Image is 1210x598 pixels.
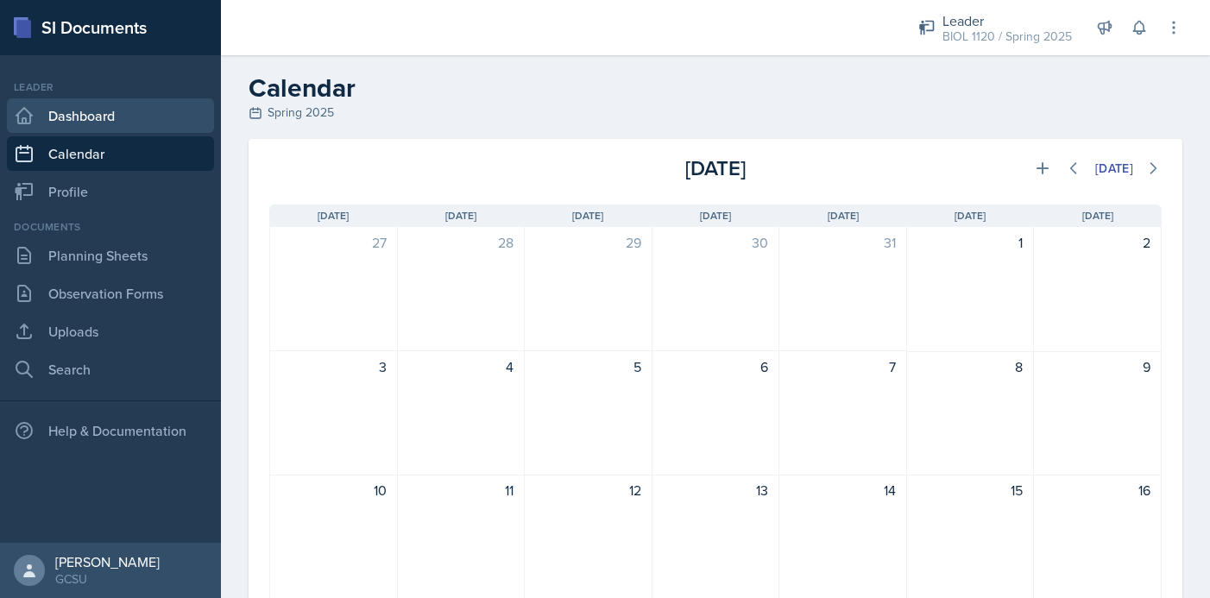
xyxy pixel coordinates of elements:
[1084,154,1144,183] button: [DATE]
[445,208,476,223] span: [DATE]
[280,232,387,253] div: 27
[535,356,641,377] div: 5
[917,480,1024,500] div: 15
[318,208,349,223] span: [DATE]
[535,232,641,253] div: 29
[790,356,896,377] div: 7
[249,104,1182,122] div: Spring 2025
[942,28,1072,46] div: BIOL 1120 / Spring 2025
[7,276,214,311] a: Observation Forms
[408,232,514,253] div: 28
[790,480,896,500] div: 14
[7,174,214,209] a: Profile
[7,314,214,349] a: Uploads
[917,232,1024,253] div: 1
[790,232,896,253] div: 31
[917,356,1024,377] div: 8
[955,208,986,223] span: [DATE]
[280,480,387,500] div: 10
[1082,208,1113,223] span: [DATE]
[535,480,641,500] div: 12
[7,219,214,235] div: Documents
[1095,161,1133,175] div: [DATE]
[7,79,214,95] div: Leader
[7,413,214,448] div: Help & Documentation
[567,153,865,184] div: [DATE]
[1044,232,1150,253] div: 2
[7,98,214,133] a: Dashboard
[572,208,603,223] span: [DATE]
[7,238,214,273] a: Planning Sheets
[7,352,214,387] a: Search
[663,356,769,377] div: 6
[408,480,514,500] div: 11
[828,208,859,223] span: [DATE]
[942,10,1072,31] div: Leader
[55,570,160,588] div: GCSU
[1044,480,1150,500] div: 16
[7,136,214,171] a: Calendar
[408,356,514,377] div: 4
[1044,356,1150,377] div: 9
[663,232,769,253] div: 30
[249,72,1182,104] h2: Calendar
[663,480,769,500] div: 13
[700,208,731,223] span: [DATE]
[280,356,387,377] div: 3
[55,553,160,570] div: [PERSON_NAME]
